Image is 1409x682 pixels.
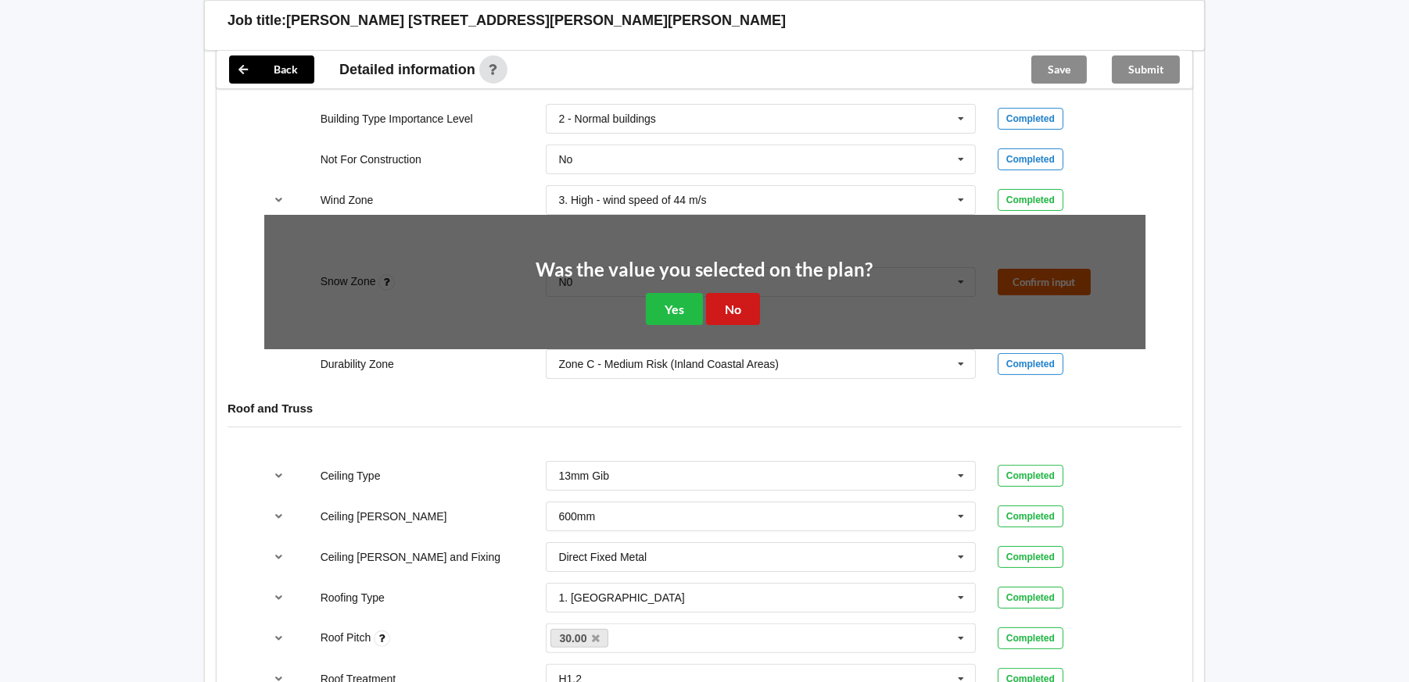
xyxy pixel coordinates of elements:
label: Ceiling Type [321,470,381,482]
div: Direct Fixed Metal [558,552,647,562]
h3: [PERSON_NAME] [STREET_ADDRESS][PERSON_NAME][PERSON_NAME] [286,12,786,30]
div: Completed [998,108,1063,130]
div: 13mm Gib [558,470,609,481]
div: No [558,154,572,165]
button: reference-toggle [264,462,295,490]
div: Completed [998,189,1063,211]
button: reference-toggle [264,186,295,214]
h3: Job title: [228,12,286,30]
h2: Was the value you selected on the plan? [536,258,873,282]
div: Completed [998,505,1063,527]
div: 1. [GEOGRAPHIC_DATA] [558,592,684,603]
label: Not For Construction [321,153,421,166]
button: Back [229,55,314,84]
div: 600mm [558,511,595,522]
div: Completed [998,546,1063,568]
button: reference-toggle [264,502,295,530]
button: reference-toggle [264,584,295,612]
h4: Roof and Truss [228,401,1181,416]
span: Detailed information [339,62,475,77]
label: Roof Pitch [321,631,374,644]
div: Zone C - Medium Risk (Inland Coastal Areas) [558,359,779,370]
label: Durability Zone [321,358,394,370]
div: Completed [998,627,1063,649]
div: 3. High - wind speed of 44 m/s [558,195,706,205]
label: Ceiling [PERSON_NAME] and Fixing [321,551,500,563]
button: reference-toggle [264,543,295,571]
div: Completed [998,587,1063,609]
button: No [706,293,760,325]
div: Completed [998,148,1063,170]
label: Ceiling [PERSON_NAME] [321,510,447,523]
div: 2 - Normal buildings [558,113,656,124]
a: 30.00 [550,629,608,648]
label: Roofing Type [321,591,385,604]
label: Building Type Importance Level [321,112,473,125]
label: Wind Zone [321,194,374,206]
button: reference-toggle [264,624,295,652]
button: Yes [646,293,703,325]
div: Completed [998,353,1063,375]
div: Completed [998,465,1063,487]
